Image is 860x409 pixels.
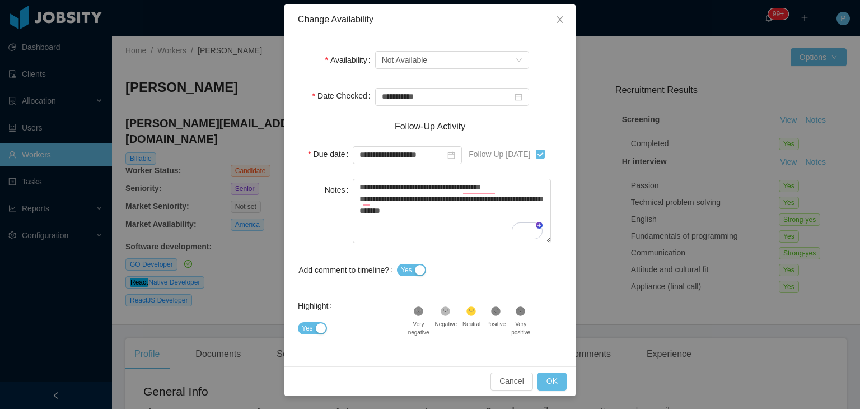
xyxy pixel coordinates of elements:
div: Very positive [511,320,530,337]
label: Notes [325,185,353,194]
label: Date Checked [312,91,375,100]
i: icon: down [516,57,522,64]
button: Highlight [298,322,327,334]
i: icon: close [555,15,564,24]
label: Add comment to timeline? [298,266,397,275]
button: Cancel [490,373,533,391]
button: Close [544,4,576,36]
button: OK [537,373,567,391]
div: Very negative [408,320,429,337]
span: Yes [302,323,313,334]
div: Not Available [382,52,427,68]
div: Change Availability [298,13,562,26]
i: icon: calendar [447,151,455,159]
div: Positive [486,320,506,328]
label: Due date [308,150,353,159]
i: icon: calendar [515,93,522,101]
label: Highlight [298,301,336,310]
div: Neutral [462,320,480,328]
div: Negative [434,320,456,328]
span: Follow Up [DATE] [469,150,530,159]
span: Follow-Up Activity [381,120,479,133]
span: Yes [401,264,412,276]
textarea: To enrich screen reader interactions, please activate Accessibility in Grammarly extension settings [353,179,551,243]
label: Availability [325,55,375,64]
